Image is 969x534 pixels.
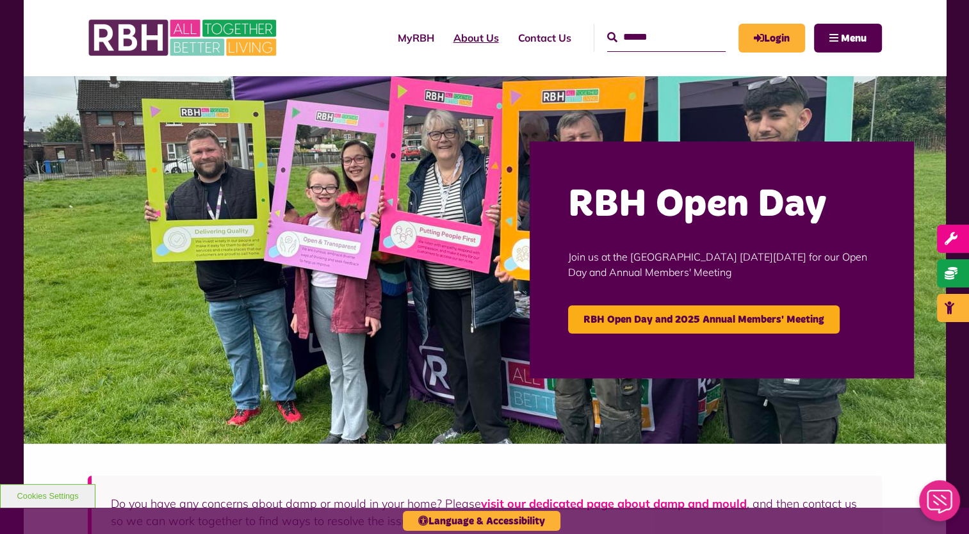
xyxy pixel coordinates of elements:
[841,33,867,44] span: Menu
[444,20,509,55] a: About Us
[814,24,882,53] button: Navigation
[568,230,875,299] p: Join us at the [GEOGRAPHIC_DATA] [DATE][DATE] for our Open Day and Annual Members' Meeting
[481,496,747,511] a: visit our dedicated page about damp and mould
[607,24,726,51] input: Search
[911,476,969,534] iframe: Netcall Web Assistant for live chat
[111,495,863,530] p: Do you have any concerns about damp or mould in your home? Please , and then contact us so we can...
[509,20,581,55] a: Contact Us
[738,24,805,53] a: MyRBH
[568,180,875,230] h2: RBH Open Day
[388,20,444,55] a: MyRBH
[24,76,946,444] img: Image (22)
[403,511,560,531] button: Language & Accessibility
[88,13,280,63] img: RBH
[568,305,840,334] a: RBH Open Day and 2025 Annual Members' Meeting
